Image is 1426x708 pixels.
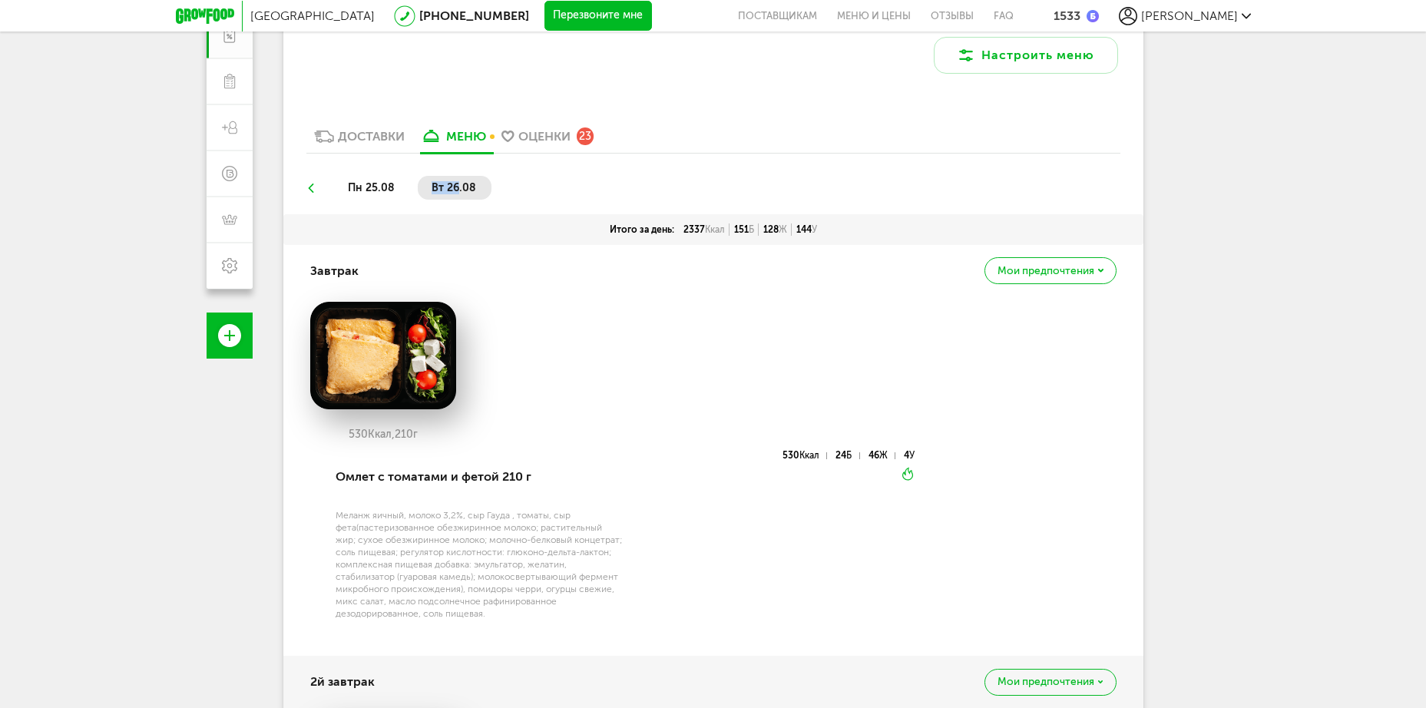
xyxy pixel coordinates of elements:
span: У [812,224,817,235]
span: Б [749,224,754,235]
div: Оценки [518,129,571,144]
button: Настроить меню [934,37,1118,74]
span: Б [846,450,852,461]
span: Ккал [705,224,725,235]
div: 530 [782,452,827,459]
div: 1533 [1054,8,1080,23]
div: Доставки [338,129,405,144]
span: Ж [879,450,888,461]
a: Доставки [306,128,412,153]
span: пн 25.08 [348,181,395,194]
button: Перезвоните мне [544,1,652,31]
span: [PERSON_NAME] [1141,8,1238,23]
span: г [413,428,418,441]
a: Оценки 23 [494,128,601,153]
div: меню [446,129,486,144]
div: 2337 [679,223,730,236]
div: Итого за день: [605,223,679,236]
div: 144 [792,223,822,236]
div: Омлет с томатами и фетой 210 г [336,451,624,503]
h4: 2й завтрак [310,667,375,696]
div: 4 [904,452,915,459]
h4: Завтрак [310,256,359,286]
div: Меланж яичный, молоко 3,2%, сыр Гауда , томаты, сыр фета(пастеризованное обезжиринное молоко; рас... [336,509,624,620]
div: 530 210 [310,428,456,441]
span: У [909,450,915,461]
div: 128 [759,223,792,236]
span: [GEOGRAPHIC_DATA] [250,8,375,23]
img: bonus_b.cdccf46.png [1087,10,1099,22]
a: меню [412,128,494,153]
span: вт 26.08 [432,181,476,194]
a: [PHONE_NUMBER] [419,8,529,23]
span: Мои предпочтения [998,266,1094,276]
div: 23 [577,127,594,144]
span: Мои предпочтения [998,677,1094,687]
span: Ж [779,224,787,235]
img: big_fFqb95ucnSQWj5F6.png [310,302,456,409]
div: 151 [730,223,759,236]
span: Ккал [799,450,819,461]
div: 46 [869,452,895,459]
span: Ккал, [368,428,395,441]
div: 24 [835,452,859,459]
